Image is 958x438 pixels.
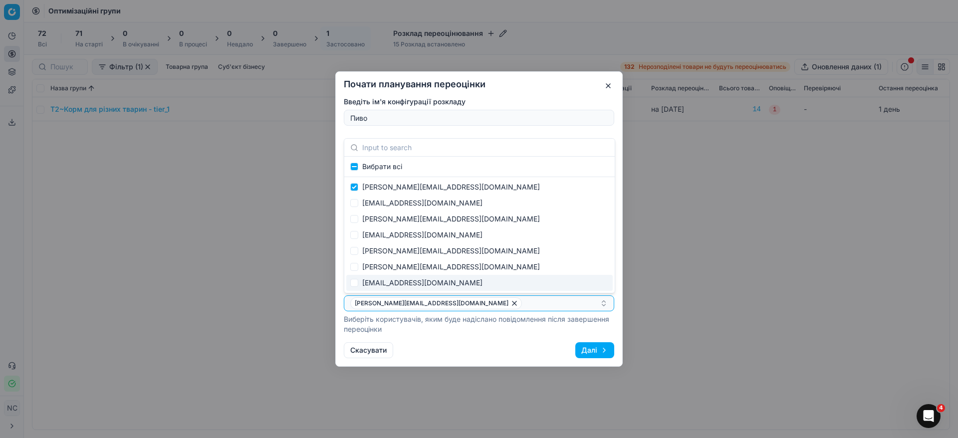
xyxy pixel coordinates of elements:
input: eg. "Weekly optimization" [348,110,610,125]
button: Далі [575,342,614,358]
div: [PERSON_NAME][EMAIL_ADDRESS][DOMAIN_NAME] [346,243,613,259]
div: [PERSON_NAME][EMAIL_ADDRESS][DOMAIN_NAME] [346,259,613,275]
div: [EMAIL_ADDRESS][DOMAIN_NAME] [346,275,613,291]
div: [PERSON_NAME][EMAIL_ADDRESS][DOMAIN_NAME] [346,179,613,195]
input: Input to search [362,138,609,158]
button: [PERSON_NAME][EMAIL_ADDRESS][DOMAIN_NAME] [344,295,614,311]
span: 4 [937,404,945,412]
div: [PERSON_NAME][EMAIL_ADDRESS][DOMAIN_NAME] [346,211,613,227]
div: [EMAIL_ADDRESS][DOMAIN_NAME] [346,195,613,211]
label: Оптимізаційні групи [344,138,614,148]
iframe: Intercom live chat [917,404,941,428]
span: [PERSON_NAME][EMAIL_ADDRESS][DOMAIN_NAME] [355,299,508,307]
label: Введіть ім'я конфігурації розкладу [344,97,614,107]
span: Вибрати всі [362,162,402,172]
p: Виберіть користувачів, яким буде надіслано повідомлення після завершення переоцінки [344,314,614,334]
div: [EMAIL_ADDRESS][DOMAIN_NAME] [346,227,613,243]
button: Скасувати [344,342,393,358]
div: Suggestions [344,157,615,293]
h2: Почати планування переоцінки [344,80,614,89]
